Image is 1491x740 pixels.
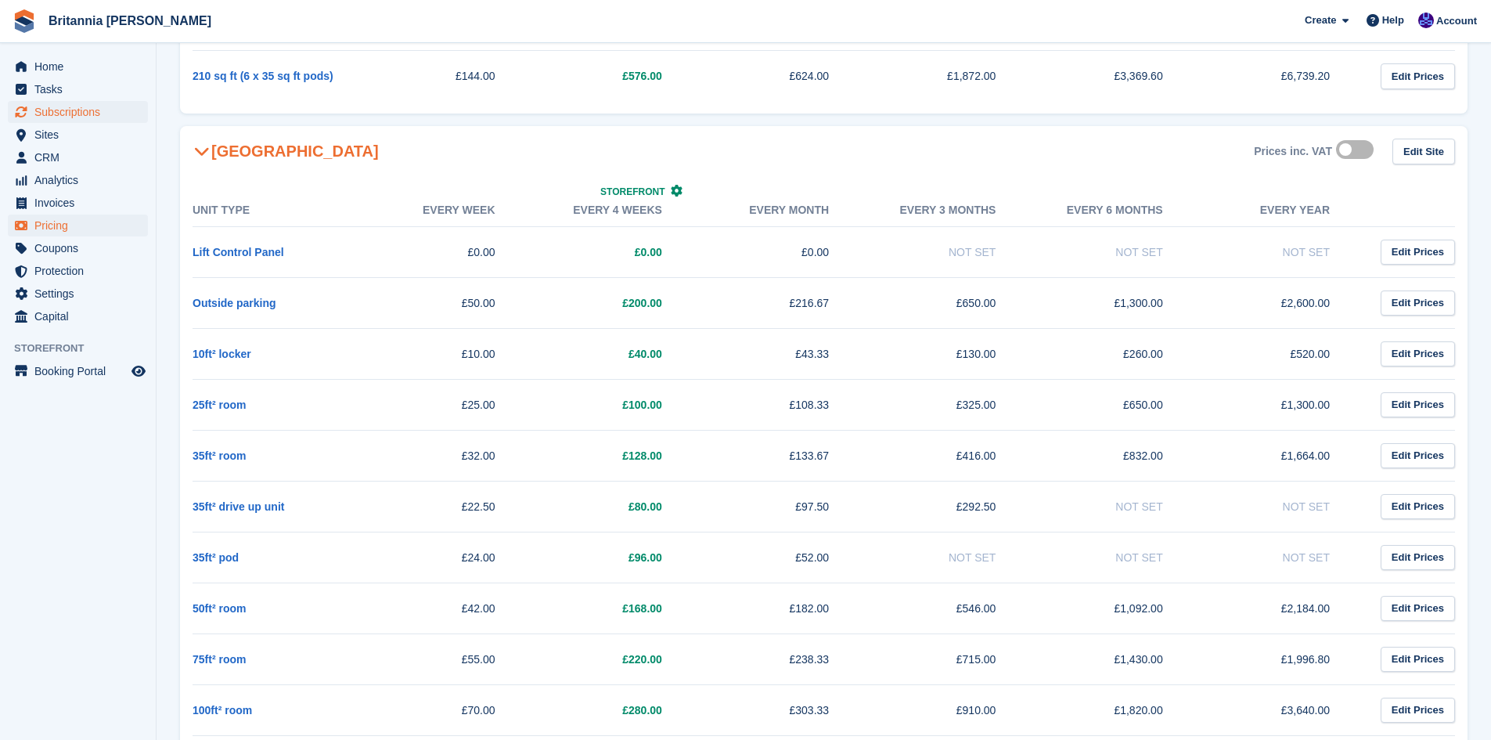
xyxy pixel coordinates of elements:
[693,430,860,481] td: £133.67
[860,277,1027,328] td: £650.00
[1027,430,1194,481] td: £832.00
[527,634,693,684] td: £220.00
[1254,145,1332,158] div: Prices inc. VAT
[34,215,128,236] span: Pricing
[34,78,128,100] span: Tasks
[1194,379,1361,430] td: £1,300.00
[34,192,128,214] span: Invoices
[193,297,276,309] a: Outside parking
[8,192,148,214] a: menu
[1194,481,1361,532] td: Not Set
[34,169,128,191] span: Analytics
[527,684,693,735] td: £280.00
[527,481,693,532] td: £80.00
[359,277,526,328] td: £50.00
[34,124,128,146] span: Sites
[860,51,1027,102] td: £1,872.00
[8,169,148,191] a: menu
[8,305,148,327] a: menu
[1381,63,1455,89] a: Edit Prices
[8,237,148,259] a: menu
[1381,291,1455,316] a: Edit Prices
[1194,51,1361,102] td: £6,739.20
[1194,583,1361,634] td: £2,184.00
[193,142,379,161] h2: [GEOGRAPHIC_DATA]
[693,277,860,328] td: £216.67
[1382,13,1404,28] span: Help
[693,532,860,583] td: £52.00
[34,237,128,259] span: Coupons
[600,186,664,197] span: Storefront
[193,602,246,615] a: 50ft² room
[1381,392,1455,418] a: Edit Prices
[8,56,148,78] a: menu
[1381,494,1455,520] a: Edit Prices
[42,8,218,34] a: Britannia [PERSON_NAME]
[8,360,148,382] a: menu
[359,481,526,532] td: £22.50
[860,430,1027,481] td: £416.00
[8,146,148,168] a: menu
[34,360,128,382] span: Booking Portal
[1194,277,1361,328] td: £2,600.00
[527,277,693,328] td: £200.00
[1194,328,1361,379] td: £520.00
[693,379,860,430] td: £108.33
[193,194,359,227] th: Unit Type
[693,634,860,684] td: £238.33
[860,379,1027,430] td: £325.00
[193,704,252,717] a: 100ft² room
[359,583,526,634] td: £42.00
[359,634,526,684] td: £55.00
[527,226,693,277] td: £0.00
[193,551,239,564] a: 35ft² pod
[527,583,693,634] td: £168.00
[193,653,246,666] a: 75ft² room
[8,124,148,146] a: menu
[8,78,148,100] a: menu
[1027,583,1194,634] td: £1,092.00
[860,328,1027,379] td: £130.00
[693,226,860,277] td: £0.00
[34,56,128,78] span: Home
[359,684,526,735] td: £70.00
[1381,596,1455,622] a: Edit Prices
[34,305,128,327] span: Capital
[359,532,526,583] td: £24.00
[860,481,1027,532] td: £292.50
[1027,328,1194,379] td: £260.00
[13,9,36,33] img: stora-icon-8386f47178a22dfd0bd8f6a31ec36ba5ce8667c1dd55bd0f319d3a0aa187defe.svg
[1418,13,1434,28] img: Simon Clark
[860,583,1027,634] td: £546.00
[860,684,1027,735] td: £910.00
[1436,13,1477,29] span: Account
[693,194,860,227] th: Every month
[693,328,860,379] td: £43.33
[129,362,148,381] a: Preview store
[1392,139,1455,164] a: Edit Site
[693,684,860,735] td: £303.33
[193,500,284,513] a: 35ft² drive up unit
[1027,481,1194,532] td: Not Set
[359,379,526,430] td: £25.00
[860,532,1027,583] td: Not Set
[1381,647,1455,673] a: Edit Prices
[359,226,526,277] td: £0.00
[1194,634,1361,684] td: £1,996.80
[8,101,148,123] a: menu
[527,194,693,227] th: Every 4 weeks
[14,341,156,356] span: Storefront
[34,101,128,123] span: Subscriptions
[193,399,246,411] a: 25ft² room
[860,226,1027,277] td: Not Set
[860,194,1027,227] th: Every 3 months
[359,430,526,481] td: £32.00
[527,328,693,379] td: £40.00
[527,51,693,102] td: £576.00
[527,532,693,583] td: £96.00
[8,283,148,305] a: menu
[1027,226,1194,277] td: Not Set
[1381,698,1455,724] a: Edit Prices
[193,70,333,82] a: 210 sq ft (6 x 35 sq ft pods)
[1027,684,1194,735] td: £1,820.00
